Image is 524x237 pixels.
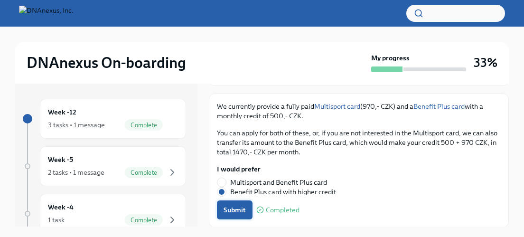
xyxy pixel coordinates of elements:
[474,54,497,71] h3: 33%
[27,53,186,72] h2: DNAnexus On-boarding
[48,120,105,130] div: 3 tasks • 1 message
[48,154,73,165] h6: Week -5
[217,200,253,219] button: Submit
[266,207,299,214] span: Completed
[125,217,163,224] span: Complete
[230,178,327,187] span: Multisport and Benefit Plus card
[224,205,246,215] span: Submit
[314,102,360,111] a: Multisport card
[48,168,104,177] div: 2 tasks • 1 message
[217,102,501,121] p: We currently provide a fully paid (970,- CZK) and a with a monthly credit of 500,- CZK.
[48,202,74,212] h6: Week -4
[217,128,501,157] p: You can apply for both of these, or, if you are not interested in the Multisport card, we can als...
[23,99,186,139] a: Week -123 tasks • 1 messageComplete
[217,164,344,174] label: I would prefer
[125,122,163,129] span: Complete
[371,53,410,63] strong: My progress
[23,194,186,234] a: Week -41 taskComplete
[125,169,163,176] span: Complete
[230,187,336,197] span: Benefit Plus card with higher credit
[48,215,65,225] div: 1 task
[23,146,186,186] a: Week -52 tasks • 1 messageComplete
[413,102,465,111] a: Benefit Plus card
[48,107,76,117] h6: Week -12
[19,6,74,21] img: DNAnexus, Inc.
